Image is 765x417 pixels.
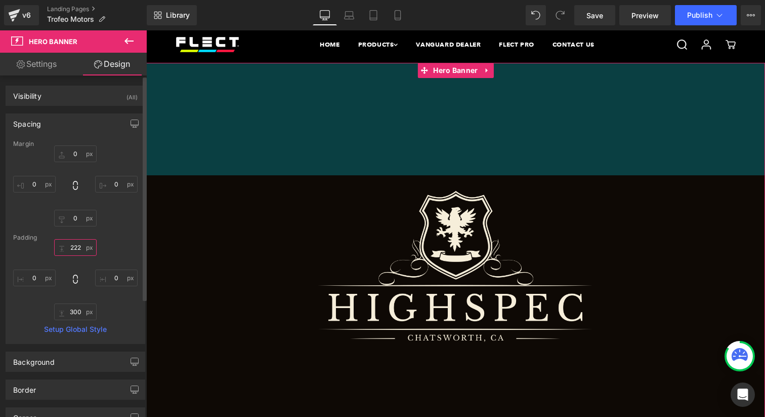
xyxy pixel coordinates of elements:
a: Mobile [386,5,410,25]
div: Padding [13,234,138,241]
a: New Library [147,5,197,25]
a: Expand / Collapse [334,32,348,48]
span: Library [166,11,190,20]
div: Background [13,352,55,366]
div: Open Intercom Messenger [731,383,755,407]
input: 0 [54,210,97,226]
a: v6 [4,5,39,25]
img: Flect® [23,2,99,26]
span: Preview [631,10,659,21]
button: Publish [675,5,737,25]
a: Tablet [361,5,386,25]
span: Hero Banner [29,37,77,46]
a: Desktop [313,5,337,25]
button: Redo [550,5,570,25]
input: 0 [95,270,138,286]
div: Border [13,380,36,394]
div: (All) [126,86,138,103]
a: Setup Global Style [13,325,138,333]
input: 0 [13,270,56,286]
a: Landing Pages [47,5,147,13]
input: 0 [54,304,97,320]
input: 0 [54,145,97,162]
span: Trofeo Motors [47,15,94,23]
input: 0 [95,176,138,193]
span: Save [586,10,603,21]
a: Preview [619,5,671,25]
a: Design [75,53,149,75]
input: 0 [13,176,56,193]
div: Visibility [13,86,41,100]
span: Hero Banner [284,32,334,48]
a: Laptop [337,5,361,25]
input: 0 [54,239,97,256]
span: Publish [687,11,712,19]
div: v6 [20,9,33,22]
div: Spacing [13,114,41,128]
button: Undo [526,5,546,25]
div: Margin [13,140,138,147]
button: More [741,5,761,25]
